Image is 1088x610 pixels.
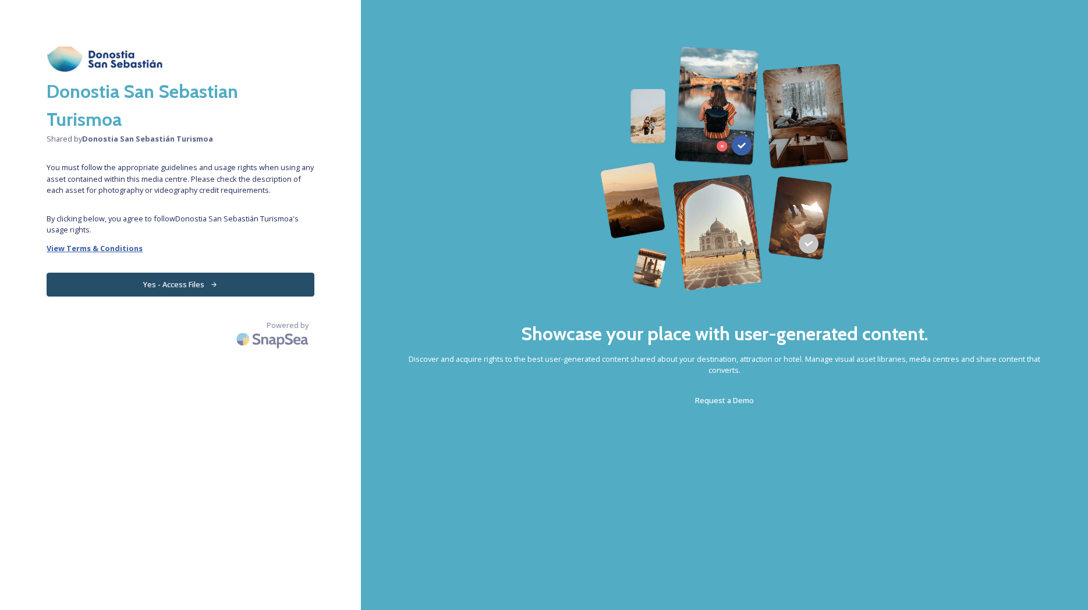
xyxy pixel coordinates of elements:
[600,47,849,291] img: 63b42ca75bacad526042e722_Group%20154-p-800.png
[521,320,928,348] h2: Showcase your place with user-generated content.
[47,77,314,133] h2: Donostia San Sebastian Turismoa
[47,47,163,72] img: download.jpeg
[695,393,754,407] a: Request a Demo
[82,133,213,144] strong: Donostia San Sebastián Turismoa
[233,326,314,353] img: SnapSea Logo
[47,162,314,196] span: You must follow the appropriate guidelines and usage rights when using any asset contained within...
[47,133,314,144] span: Shared by
[47,243,143,253] strong: View Terms & Conditions
[47,273,314,297] button: Yes - Access Files
[47,213,314,235] span: By clicking below, you agree to follow Donostia San Sebastián Turismoa 's usage rights.
[407,354,1041,376] span: Discover and acquire rights to the best user-generated content shared about your destination, att...
[47,241,314,255] a: View Terms & Conditions
[695,395,754,406] span: Request a Demo
[267,320,309,331] span: Powered by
